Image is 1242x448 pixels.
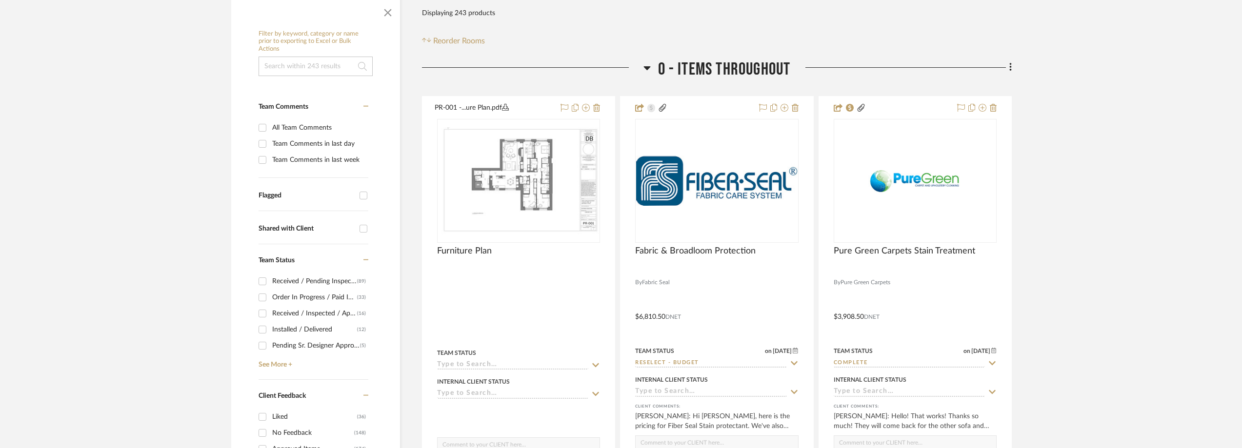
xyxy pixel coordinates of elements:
[834,388,985,397] input: Type to Search…
[272,120,366,136] div: All Team Comments
[272,152,366,168] div: Team Comments in last week
[259,225,355,233] div: Shared with Client
[841,278,890,287] span: Pure Green Carpets
[272,409,357,425] div: Liked
[834,278,841,287] span: By
[834,246,975,256] span: Pure Green Carpets Stain Treatment
[834,411,997,431] div: [PERSON_NAME]: Hello! That works! Thanks so much! They will come back for the other sofa and chai...
[272,425,354,441] div: No Feedback
[635,246,756,256] span: Fabric & Broadloom Protection
[635,347,674,355] div: Team Status
[272,306,357,321] div: Received / Inspected / Approved
[378,1,398,20] button: Close
[357,322,366,337] div: (12)
[357,290,366,305] div: (33)
[854,120,976,242] img: Pure Green Carpets Stain Treatment
[635,359,786,368] input: Type to Search…
[642,278,670,287] span: Fabric Seal
[272,338,360,353] div: Pending Sr. Designer Approval
[437,390,588,399] input: Type to Search…
[357,273,366,289] div: (89)
[422,3,495,23] div: Displaying 243 products
[635,388,786,397] input: Type to Search…
[437,361,588,370] input: Type to Search…
[259,257,295,264] span: Team Status
[635,375,708,384] div: Internal Client Status
[437,246,492,256] span: Furniture Plan
[438,127,599,234] img: Furniture Plan
[272,290,357,305] div: Order In Progress / Paid In Full w/ Freight, No Balance due
[635,411,798,431] div: [PERSON_NAME]: Hi [PERSON_NAME], here is the pricing for Fiber Seal Stain protectant. We've also ...
[765,348,772,354] span: on
[259,192,355,200] div: Flagged
[433,35,485,47] span: Reorder Rooms
[357,306,366,321] div: (16)
[834,347,873,355] div: Team Status
[422,35,485,47] button: Reorder Rooms
[357,409,366,425] div: (36)
[360,338,366,353] div: (5)
[963,348,970,354] span: on
[635,278,642,287] span: By
[256,353,368,369] a: See More +
[354,425,366,441] div: (148)
[437,349,476,357] div: Team Status
[272,322,357,337] div: Installed / Delivered
[435,102,555,114] button: PR-001 -...ure Plan.pdf
[772,348,793,354] span: [DATE]
[259,30,373,53] h6: Filter by keyword, category or name prior to exporting to Excel or Bulk Actions
[834,359,985,368] input: Type to Search…
[259,103,308,110] span: Team Comments
[437,377,510,386] div: Internal Client Status
[834,375,906,384] div: Internal Client Status
[970,348,991,354] span: [DATE]
[272,273,357,289] div: Received / Pending Inspection
[259,57,373,76] input: Search within 243 results
[272,136,366,152] div: Team Comments in last day
[658,59,791,80] span: 0 - Items Throughout
[636,156,797,206] img: Fabric & Broadloom Protection
[259,392,306,399] span: Client Feedback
